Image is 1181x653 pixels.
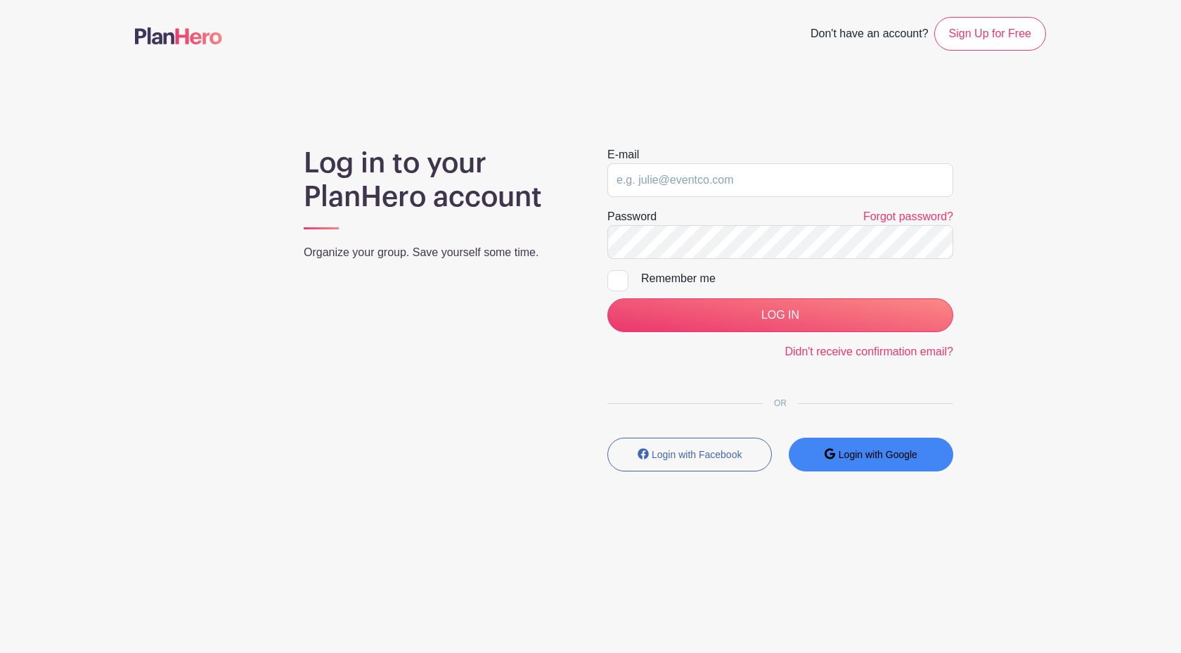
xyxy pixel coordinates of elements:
a: Sign Up for Free [934,17,1046,51]
div: Remember me [641,270,953,287]
p: Organize your group. Save yourself some time. [304,244,574,261]
a: Forgot password? [863,210,953,222]
label: Password [607,208,657,225]
button: Login with Facebook [607,438,772,471]
small: Login with Google [839,449,917,460]
span: Don't have an account? [811,20,929,51]
h1: Log in to your PlanHero account [304,146,574,214]
small: Login with Facebook [652,449,742,460]
label: E-mail [607,146,639,163]
input: LOG IN [607,298,953,332]
a: Didn't receive confirmation email? [785,345,953,357]
span: OR [763,398,798,408]
img: logo-507f7623f17ff9eddc593b1ce0a138ce2505c220e1c5a4e2b4648c50719b7d32.svg [135,27,222,44]
button: Login with Google [789,438,953,471]
input: e.g. julie@eventco.com [607,163,953,197]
